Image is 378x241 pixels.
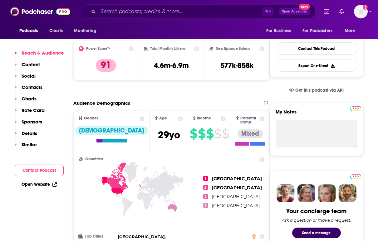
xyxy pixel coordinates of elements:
button: open menu [340,25,363,37]
label: My Notes [276,109,357,120]
span: Monitoring [74,27,96,35]
h2: Power Score™ [86,46,110,51]
span: [GEOGRAPHIC_DATA] [212,185,262,190]
button: Open AdvancedNew [279,8,310,15]
span: Countries [85,157,103,161]
h2: Total Monthly Listens [150,46,185,51]
p: Content [22,61,40,67]
span: [GEOGRAPHIC_DATA] [212,194,260,200]
span: ⌘ K [262,7,274,16]
a: Show notifications dropdown [337,6,346,17]
h3: Top Cities [79,234,115,239]
div: Mixed [238,129,263,138]
a: Show notifications dropdown [321,6,332,17]
span: $ [198,129,205,139]
button: Similar [15,142,37,153]
button: Social [15,73,36,84]
span: 4 [203,203,208,208]
p: Reach & Audience [22,50,64,56]
button: Reach & Audience [15,50,64,61]
span: Income [197,116,211,120]
button: Content [15,61,40,73]
button: open menu [262,25,299,37]
span: 2 [203,185,208,190]
button: Send a message [292,228,341,238]
button: open menu [15,25,46,37]
button: Contact Podcast [15,165,64,176]
button: Sponsors [15,119,42,130]
span: Logged in as alignPR [354,5,368,18]
p: Rate Card [22,107,45,113]
span: [GEOGRAPHIC_DATA] [212,203,260,209]
button: open menu [70,25,104,37]
button: Show profile menu [354,5,368,18]
img: Barbara Profile [297,184,315,202]
img: Podchaser Pro [350,106,361,111]
button: Contacts [15,84,42,96]
img: Podchaser Pro [350,174,361,179]
h2: New Episode Listens [216,46,250,51]
h3: 577k-858k [220,61,253,70]
span: [GEOGRAPHIC_DATA] [212,176,262,181]
p: Similar [22,142,37,147]
p: Details [22,130,37,136]
span: 3 [203,194,208,199]
span: $ [190,129,197,139]
div: [DEMOGRAPHIC_DATA] [75,126,148,135]
img: Jon Profile [338,184,356,202]
div: Your concierge team [286,207,346,215]
img: Jules Profile [318,184,336,202]
a: Contact This Podcast [276,42,357,55]
button: open menu [298,25,341,37]
h2: Audience Demographics [73,100,130,106]
span: More [345,27,355,35]
span: 1 [203,176,208,181]
input: Search podcasts, credits, & more... [98,7,262,17]
button: Charts [15,96,37,107]
a: Charts [45,25,66,37]
span: Podcasts [19,27,38,35]
svg: Add a profile image [363,5,368,10]
a: Pro website [350,105,361,111]
p: Social [22,73,36,79]
p: Sponsors [22,119,42,125]
p: Charts [22,96,37,102]
span: Parental Status [240,116,258,124]
span: Age [159,116,167,120]
a: Open Website [22,182,57,187]
span: Gender [84,116,98,120]
span: 29 yo [158,129,180,141]
p: Contacts [22,84,42,90]
span: For Podcasters [302,27,332,35]
span: For Business [266,27,291,35]
h3: 4.6m-6.9m [154,61,189,70]
span: New [299,4,310,10]
span: , [118,233,166,240]
span: $ [214,129,221,139]
img: Sydney Profile [277,184,295,202]
span: $ [206,129,214,139]
img: Podchaser - Follow, Share and Rate Podcasts [10,6,70,17]
span: Charts [49,27,63,35]
span: [GEOGRAPHIC_DATA] [118,234,165,239]
button: Rate Card [15,107,45,119]
button: Details [15,130,37,142]
span: $ [222,129,229,139]
div: Ask a question or make a request. [282,218,351,223]
span: Open Advanced [282,10,307,13]
img: User Profile [354,5,368,18]
p: 91 [96,59,116,72]
a: Pro website [350,173,361,179]
span: Get this podcast via API [295,88,344,93]
button: Export One-Sheet [276,60,357,72]
div: Search podcasts, credits, & more... [81,4,316,19]
a: Get this podcast via API [284,83,349,98]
